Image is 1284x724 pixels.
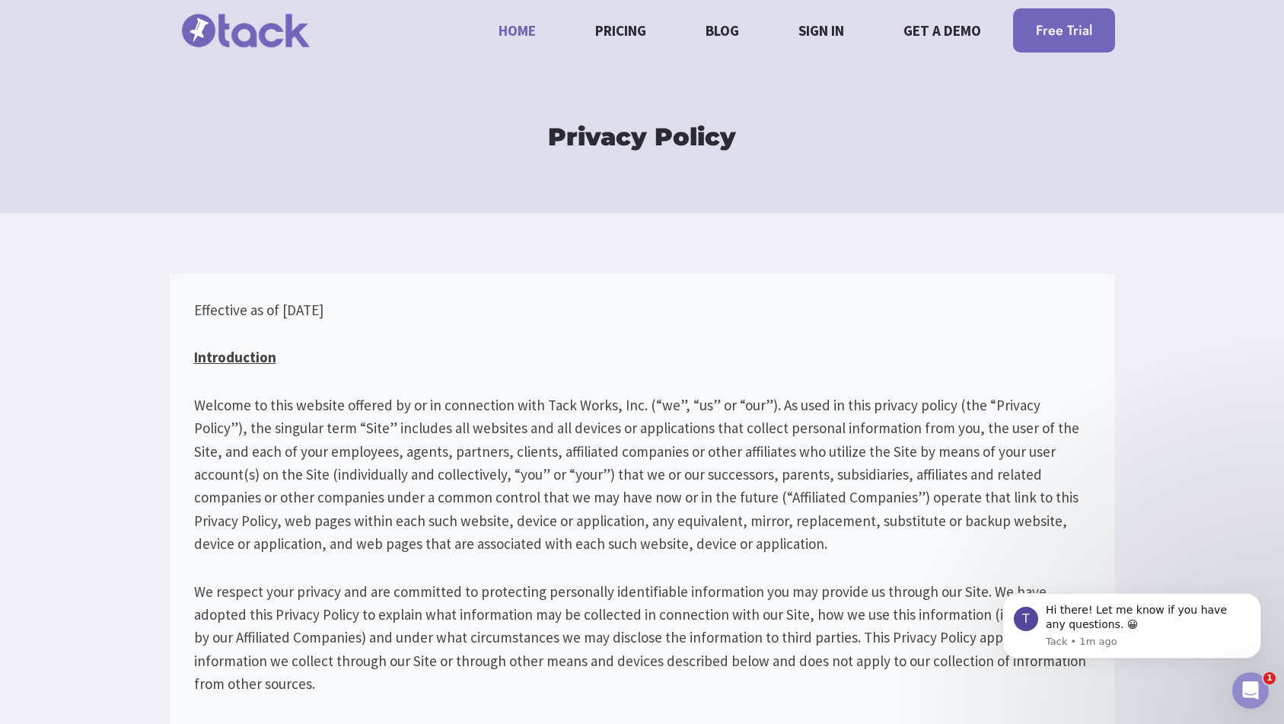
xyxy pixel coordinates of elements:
[980,570,1284,683] iframe: Intercom notifications message
[490,10,990,50] nav: Primary
[1013,8,1115,53] a: Free Trial
[194,580,1091,696] p: We respect your privacy and are committed to protecting personally identifiable information you m...
[490,10,545,50] a: Home
[587,10,655,50] a: Pricing
[790,10,853,50] a: Sign in
[194,394,1091,556] p: Welcome to this website offered by or in connection with Tack Works, Inc. (“we”, “us” or “our”). ...
[194,298,1091,321] p: Effective as of [DATE]
[1232,672,1269,709] iframe: Intercom live chat
[194,348,276,366] u: Introduction
[895,10,990,50] a: Get a demo
[1263,672,1276,684] span: 1
[697,10,748,50] a: Blog
[170,5,322,56] img: tack
[548,119,736,155] h1: Privacy Policy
